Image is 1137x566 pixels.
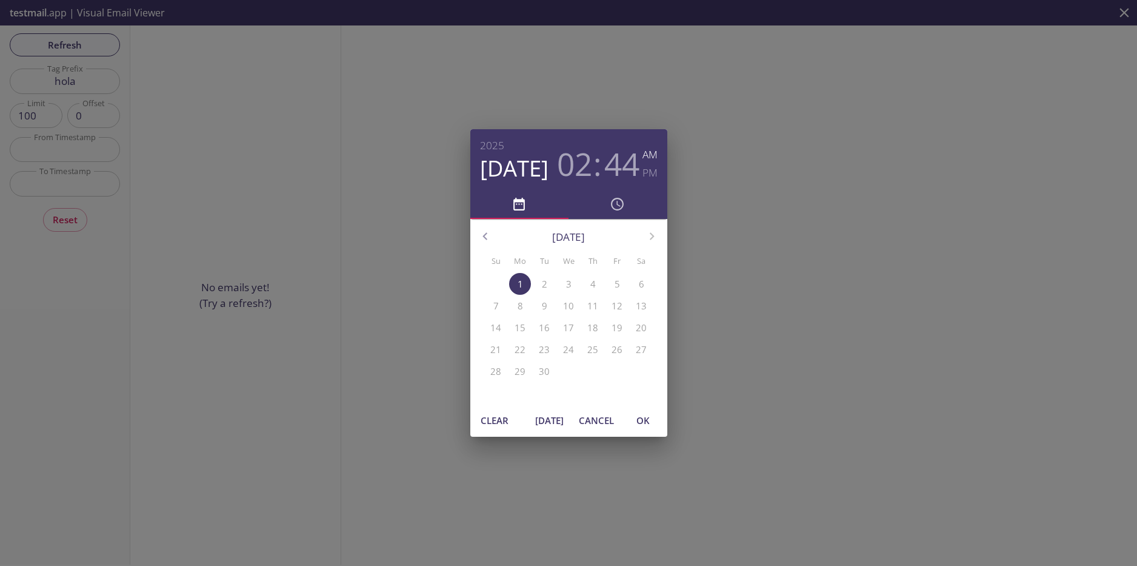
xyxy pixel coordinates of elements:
[533,255,555,268] span: Tu
[642,146,658,164] button: AM
[606,255,628,268] span: Fr
[558,255,579,268] span: We
[582,255,604,268] span: Th
[629,413,658,428] span: OK
[485,255,507,268] span: Su
[604,146,639,182] button: 44
[480,136,504,155] button: 2025
[480,413,509,428] span: Clear
[579,413,614,428] span: Cancel
[518,278,523,291] p: 1
[630,255,652,268] span: Sa
[509,273,531,295] button: 1
[574,409,619,432] button: Cancel
[593,146,602,182] h3: :
[557,146,592,182] button: 02
[530,409,569,432] button: [DATE]
[480,155,548,182] button: [DATE]
[624,409,662,432] button: OK
[500,229,637,245] p: [DATE]
[642,164,658,182] button: PM
[535,413,564,428] span: [DATE]
[475,409,514,432] button: Clear
[509,255,531,268] span: Mo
